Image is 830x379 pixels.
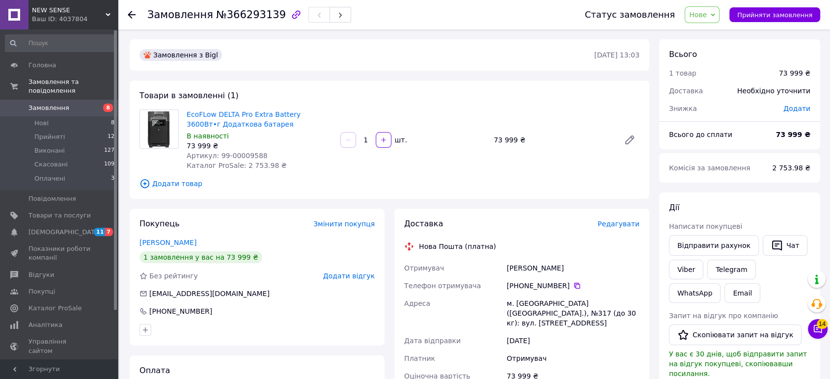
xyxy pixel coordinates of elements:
[139,366,170,375] span: Оплата
[5,34,115,52] input: Пошук
[505,350,641,367] div: Отримувач
[669,350,807,378] span: У вас є 30 днів, щоб відправити запит на відгук покупцеві, скопіювавши посилання.
[313,220,375,228] span: Змінити покупця
[404,219,443,228] span: Доставка
[104,146,114,155] span: 127
[669,222,742,230] span: Написати покупцеві
[32,6,106,15] span: NEW SENSE
[34,174,65,183] span: Оплачені
[505,332,641,350] div: [DATE]
[669,325,802,345] button: Скопіювати запит на відгук
[598,220,639,228] span: Редагувати
[34,146,65,155] span: Виконані
[28,321,62,329] span: Аналітика
[104,160,114,169] span: 109
[669,87,703,95] span: Доставка
[149,290,270,298] span: [EMAIL_ADDRESS][DOMAIN_NAME]
[147,9,213,21] span: Замовлення
[620,130,639,150] a: Редагувати
[772,164,810,172] span: 2 753.98 ₴
[187,162,287,169] span: Каталог ProSale: 2 753.98 ₴
[585,10,675,20] div: Статус замовлення
[724,283,760,303] button: Email
[111,119,114,128] span: 8
[404,282,481,290] span: Телефон отримувача
[404,264,444,272] span: Отримувач
[139,239,196,246] a: [PERSON_NAME]
[187,110,301,128] a: EcoFLow DELTA Pro Extra Battery 3600Вт•г Додаткова батарея
[808,319,828,339] button: Чат з покупцем14
[28,287,55,296] span: Покупці
[94,228,105,236] span: 11
[490,133,616,147] div: 73 999 ₴
[817,317,828,327] span: 14
[28,337,91,355] span: Управління сайтом
[669,283,720,303] a: WhatsApp
[108,133,114,141] span: 12
[594,51,639,59] time: [DATE] 13:03
[404,337,461,345] span: Дата відправки
[763,235,807,256] button: Чат
[776,131,811,138] b: 73 999 ₴
[105,228,113,236] span: 7
[216,9,286,21] span: №366293139
[28,244,91,262] span: Показники роботи компанії
[111,174,114,183] span: 3
[323,272,375,280] span: Додати відгук
[669,105,697,112] span: Знижка
[139,219,180,228] span: Покупець
[669,312,778,320] span: Запит на відгук про компанію
[707,260,755,279] a: Telegram
[140,110,178,148] img: EcoFLow DELTA Pro Extra Battery 3600Вт•г Додаткова батарея
[28,228,101,237] span: [DEMOGRAPHIC_DATA]
[28,78,118,95] span: Замовлення та повідомлення
[187,152,268,160] span: Артикул: 99-00009588
[28,211,91,220] span: Товари та послуги
[505,295,641,332] div: м. [GEOGRAPHIC_DATA] ([GEOGRAPHIC_DATA].), №317 (до 30 кг): вул. [STREET_ADDRESS]
[28,194,76,203] span: Повідомлення
[139,178,639,189] span: Додати товар
[669,131,732,138] span: Всього до сплати
[28,271,54,279] span: Відгуки
[669,235,759,256] button: Відправити рахунок
[139,49,222,61] div: Замовлення з Bigl
[34,133,65,141] span: Прийняті
[783,105,810,112] span: Додати
[28,104,69,112] span: Замовлення
[34,160,68,169] span: Скасовані
[34,119,49,128] span: Нові
[28,61,56,70] span: Головна
[731,80,816,102] div: Необхідно уточнити
[128,10,136,20] div: Повернутися назад
[149,272,198,280] span: Без рейтингу
[669,164,750,172] span: Комісія за замовлення
[669,50,697,59] span: Всього
[669,69,696,77] span: 1 товар
[737,11,812,19] span: Прийняти замовлення
[404,299,430,307] span: Адреса
[187,132,229,140] span: В наявності
[779,68,810,78] div: 73 999 ₴
[416,242,498,251] div: Нова Пошта (платна)
[28,304,82,313] span: Каталог ProSale
[139,251,262,263] div: 1 замовлення у вас на 73 999 ₴
[669,203,679,212] span: Дії
[148,306,213,316] div: [PHONE_NUMBER]
[187,141,332,151] div: 73 999 ₴
[669,260,703,279] a: Viber
[689,11,707,19] span: Нове
[507,281,639,291] div: [PHONE_NUMBER]
[139,91,239,100] span: Товари в замовленні (1)
[32,15,118,24] div: Ваш ID: 4037804
[103,104,113,112] span: 8
[392,135,408,145] div: шт.
[404,354,435,362] span: Платник
[505,259,641,277] div: [PERSON_NAME]
[729,7,820,22] button: Прийняти замовлення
